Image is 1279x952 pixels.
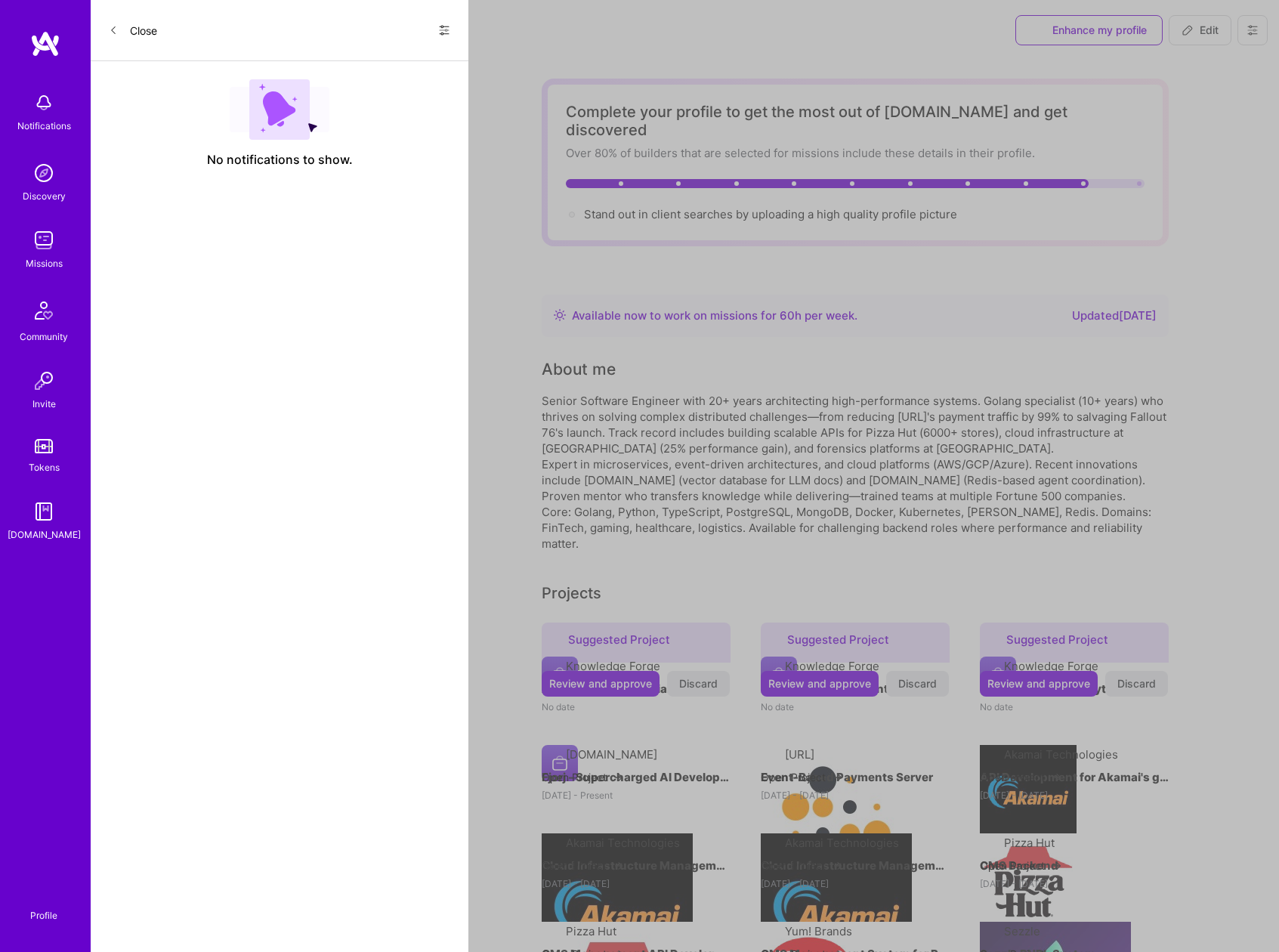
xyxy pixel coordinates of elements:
img: discovery [29,158,59,188]
div: Profile [30,907,57,922]
img: tokens [35,439,53,453]
img: empty [230,79,329,140]
div: Notifications [17,118,71,134]
a: Profile [25,892,63,922]
img: logo [30,30,60,57]
div: Tokens [29,459,60,475]
img: guide book [29,496,59,527]
div: Discovery [23,188,66,204]
div: Invite [32,396,56,412]
div: [DOMAIN_NAME] [8,527,81,542]
img: Invite [29,366,59,396]
img: teamwork [29,225,59,255]
div: Community [20,329,68,345]
img: bell [29,88,59,118]
div: Missions [26,255,63,271]
button: Close [109,18,157,42]
span: No notifications to show. [207,152,353,168]
img: Community [26,292,62,329]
